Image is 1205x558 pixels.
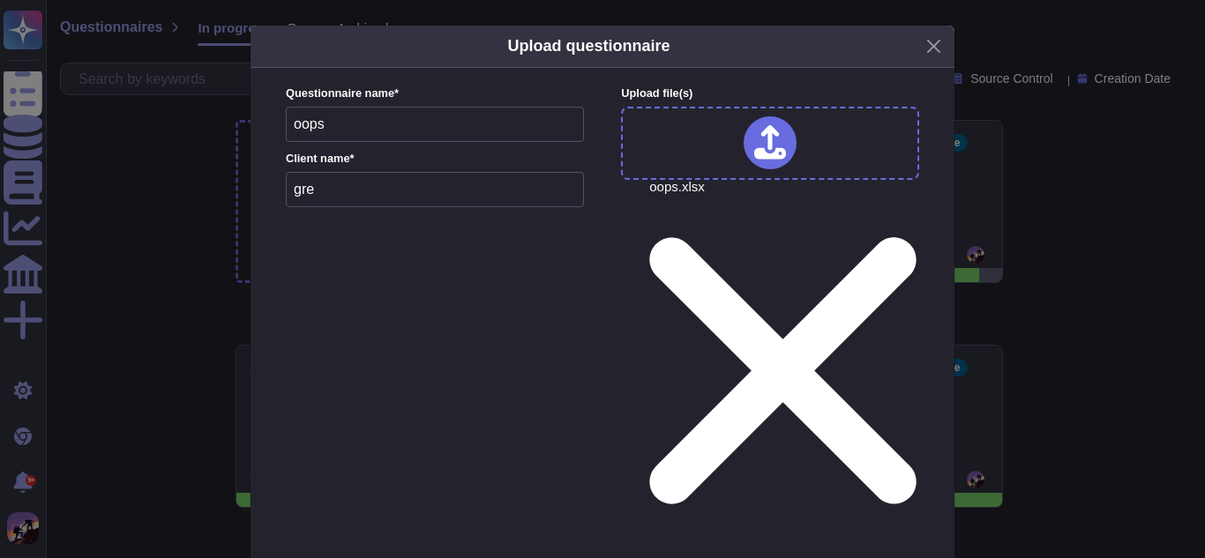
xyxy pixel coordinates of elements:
input: Enter questionnaire name [286,107,584,142]
label: Questionnaire name [286,88,584,100]
span: Upload file (s) [621,86,692,100]
label: Client name [286,153,584,165]
button: Close [920,33,947,60]
span: oops.xlsx [649,180,917,548]
h5: Upload questionnaire [507,34,670,58]
input: Enter company name of the client [286,172,584,207]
